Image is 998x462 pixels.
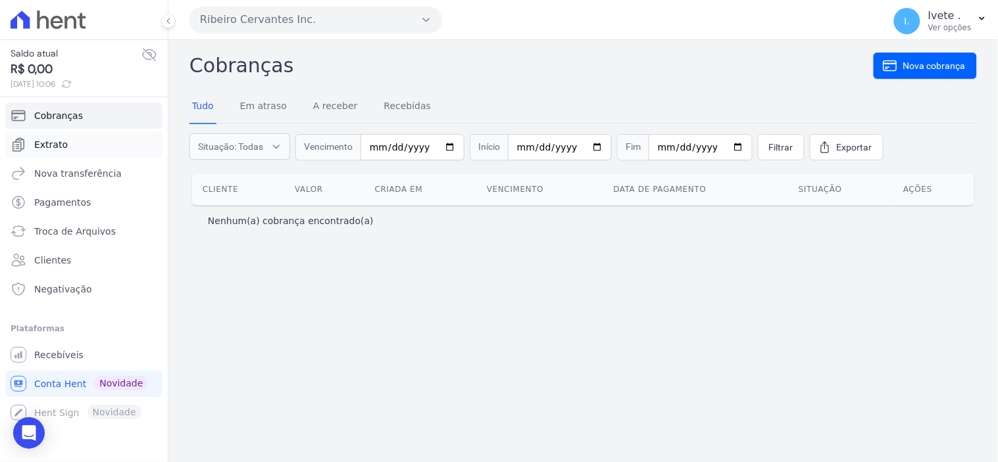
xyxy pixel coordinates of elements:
a: Extrato [5,131,162,158]
a: Nova cobrança [874,53,977,79]
nav: Sidebar [11,103,157,426]
th: Ações [893,173,974,205]
a: Exportar [810,134,884,160]
a: Negativação [5,276,162,302]
span: Negativação [34,283,92,296]
a: Tudo [189,90,216,124]
th: Vencimento [476,173,603,205]
a: Nova transferência [5,160,162,187]
span: Saldo atual [11,47,141,60]
span: Troca de Arquivos [34,225,116,238]
a: Clientes [5,247,162,273]
span: Situação: Todas [198,140,263,153]
span: Vencimento [295,134,361,160]
span: Fim [617,134,649,160]
th: Situação [788,173,893,205]
span: I. [905,16,911,26]
a: A receber [311,90,361,124]
span: Cobranças [34,109,83,122]
a: Recebíveis [5,342,162,368]
p: Ver opções [928,22,972,33]
span: Exportar [837,141,872,154]
span: Extrato [34,138,68,151]
span: Novidade [94,376,148,390]
h2: Cobranças [189,51,874,80]
th: Data de pagamento [603,173,789,205]
button: Situação: Todas [189,133,290,160]
span: Filtrar [769,141,793,154]
button: Ribeiro Cervantes Inc. [189,7,442,33]
p: Nenhum(a) cobrança encontrado(a) [208,214,374,227]
a: Recebidas [382,90,434,124]
a: Troca de Arquivos [5,218,162,244]
a: Filtrar [758,134,805,160]
span: Início [470,134,508,160]
span: Nova transferência [34,167,122,180]
th: Valor [284,173,364,205]
a: Em atraso [237,90,289,124]
div: Plataformas [11,321,157,336]
span: Recebíveis [34,348,84,361]
span: Conta Hent [34,377,86,390]
a: Conta Hent Novidade [5,371,162,397]
th: Cliente [192,173,284,205]
a: Pagamentos [5,189,162,216]
span: Clientes [34,254,71,267]
span: [DATE] 10:06 [11,78,141,90]
span: R$ 0,00 [11,60,141,78]
div: Open Intercom Messenger [13,417,45,449]
a: Cobranças [5,103,162,129]
span: Nova cobrança [903,59,966,72]
span: Pagamentos [34,196,91,209]
p: Ivete . [928,9,972,22]
th: Criada em [364,173,476,205]
button: I. Ivete . Ver opções [884,3,998,39]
